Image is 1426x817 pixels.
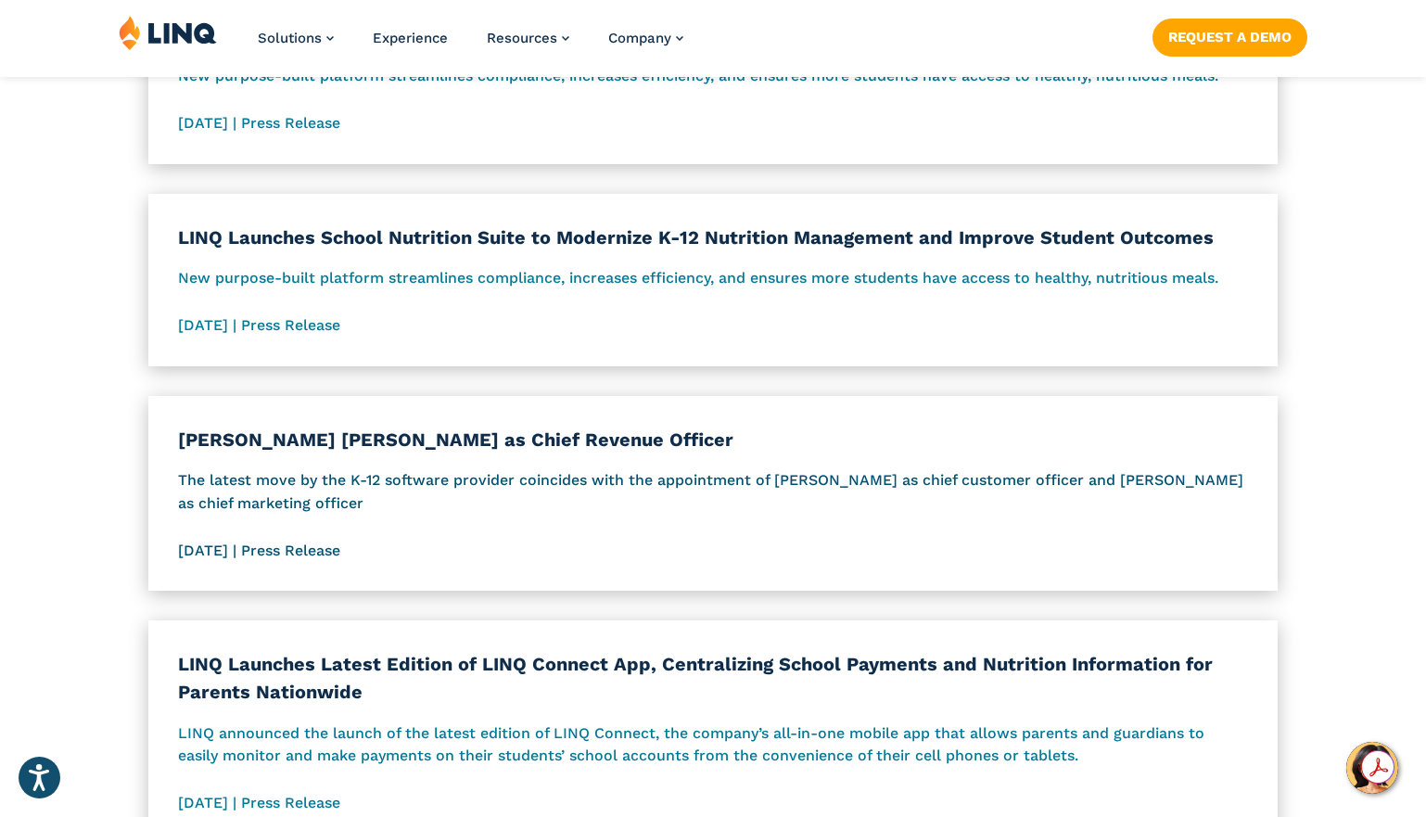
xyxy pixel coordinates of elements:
[1152,19,1307,56] a: Request a Demo
[608,30,671,46] span: Company
[148,194,1277,366] a: LINQ Launches School Nutrition Suite to Modernize K-12 Nutrition Management and Improve Student O...
[178,650,1247,706] h3: LINQ Launches Latest Edition of LINQ Connect App, Centralizing School Payments and Nutrition Info...
[178,426,1247,453] h3: [PERSON_NAME] [PERSON_NAME] as Chief Revenue Officer
[178,267,1247,289] p: New purpose-built platform streamlines compliance, increases efficiency, and ensures more student...
[178,426,1247,562] span: [DATE] | Press Release
[178,469,1247,515] p: The latest move by the K-12 software provider coincides with the appointment of [PERSON_NAME] as ...
[608,30,683,46] a: Company
[258,15,683,76] nav: Primary Navigation
[148,396,1277,592] a: [PERSON_NAME] [PERSON_NAME] as Chief Revenue OfficerThe latest move by the K-12 software provider...
[119,15,217,50] img: LINQ | K‑12 Software
[178,650,1247,814] span: [DATE] | Press Release
[1152,15,1307,56] nav: Button Navigation
[487,30,557,46] span: Resources
[373,30,448,46] a: Experience
[487,30,569,46] a: Resources
[178,722,1247,768] p: LINQ announced the launch of the latest edition of LINQ Connect, the company’s all-in-one mobile ...
[1346,742,1398,794] button: Hello, have a question? Let’s chat.
[178,223,1247,251] h3: LINQ Launches School Nutrition Suite to Modernize K-12 Nutrition Management and Improve Student O...
[178,223,1247,337] span: [DATE] | Press Release
[258,30,334,46] a: Solutions
[258,30,322,46] span: Solutions
[178,20,1247,134] span: [DATE] | Press Release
